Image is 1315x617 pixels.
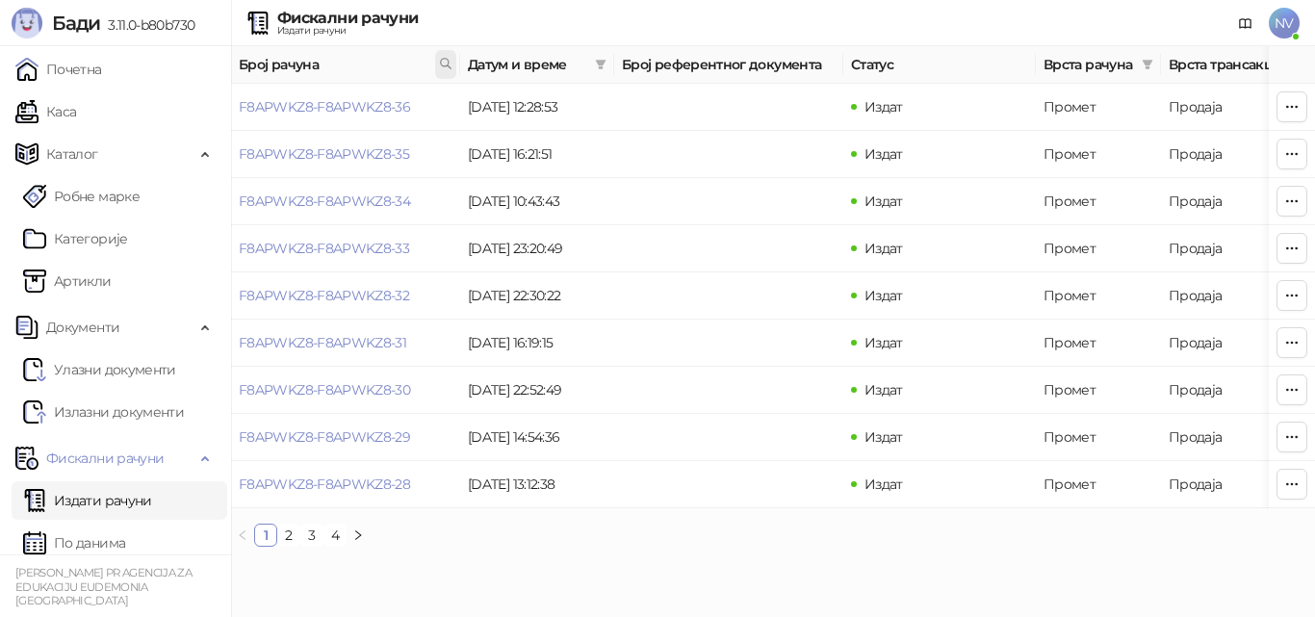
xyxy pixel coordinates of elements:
li: 2 [277,524,300,547]
li: Претходна страна [231,524,254,547]
a: Робне марке [23,177,140,216]
td: [DATE] 16:19:15 [460,320,614,367]
td: Промет [1036,461,1161,508]
li: 4 [323,524,347,547]
button: right [347,524,370,547]
a: F8APWKZ8-F8APWKZ8-35 [239,145,409,163]
a: F8APWKZ8-F8APWKZ8-30 [239,381,410,398]
td: F8APWKZ8-F8APWKZ8-35 [231,131,460,178]
span: left [237,529,248,541]
span: Издат [864,287,903,304]
span: Издат [864,145,903,163]
span: Каталог [46,135,98,173]
span: filter [1138,50,1157,79]
td: Промет [1036,178,1161,225]
td: F8APWKZ8-F8APWKZ8-34 [231,178,460,225]
span: Издат [864,476,903,493]
a: Документација [1230,8,1261,39]
td: [DATE] 10:43:43 [460,178,614,225]
li: Следећа страна [347,524,370,547]
td: Промет [1036,84,1161,131]
span: filter [591,50,610,79]
span: Издат [864,381,903,398]
span: Датум и време [468,54,587,75]
td: F8APWKZ8-F8APWKZ8-32 [231,272,460,320]
th: Врста рачуна [1036,46,1161,84]
a: ArtikliАртикли [23,262,112,300]
span: Број рачуна [239,54,431,75]
span: Врста рачуна [1044,54,1134,75]
span: Документи [46,308,119,347]
td: Промет [1036,414,1161,461]
span: Издат [864,98,903,116]
span: Издат [864,240,903,257]
a: F8APWKZ8-F8APWKZ8-29 [239,428,410,446]
th: Број рачуна [231,46,460,84]
td: Промет [1036,131,1161,178]
div: Издати рачуни [277,26,418,36]
a: Каса [15,92,76,131]
span: NV [1269,8,1300,39]
div: Фискални рачуни [277,11,418,26]
a: F8APWKZ8-F8APWKZ8-36 [239,98,410,116]
li: 1 [254,524,277,547]
a: F8APWKZ8-F8APWKZ8-34 [239,193,410,210]
a: Категорије [23,219,128,258]
a: Излазни документи [23,393,184,431]
td: [DATE] 13:12:38 [460,461,614,508]
button: left [231,524,254,547]
td: Промет [1036,320,1161,367]
img: Logo [12,8,42,39]
span: Бади [52,12,100,35]
td: [DATE] 12:28:53 [460,84,614,131]
span: Издат [864,193,903,210]
a: F8APWKZ8-F8APWKZ8-31 [239,334,406,351]
a: Ulazni dokumentiУлазни документи [23,350,176,389]
td: F8APWKZ8-F8APWKZ8-31 [231,320,460,367]
a: 4 [324,525,346,546]
span: Издат [864,334,903,351]
td: F8APWKZ8-F8APWKZ8-30 [231,367,460,414]
a: F8APWKZ8-F8APWKZ8-32 [239,287,409,304]
td: [DATE] 22:52:49 [460,367,614,414]
th: Број референтног документа [614,46,843,84]
small: [PERSON_NAME] PR AGENCIJA ZA EDUKACIJU EUDEMONIA [GEOGRAPHIC_DATA] [15,566,192,607]
td: F8APWKZ8-F8APWKZ8-28 [231,461,460,508]
span: right [352,529,364,541]
td: [DATE] 14:54:36 [460,414,614,461]
span: Фискални рачуни [46,439,164,477]
td: [DATE] 16:21:51 [460,131,614,178]
td: Промет [1036,272,1161,320]
a: 1 [255,525,276,546]
a: F8APWKZ8-F8APWKZ8-28 [239,476,410,493]
th: Статус [843,46,1036,84]
span: filter [1142,59,1153,70]
span: filter [595,59,606,70]
td: Промет [1036,225,1161,272]
td: F8APWKZ8-F8APWKZ8-36 [231,84,460,131]
td: [DATE] 22:30:22 [460,272,614,320]
td: F8APWKZ8-F8APWKZ8-33 [231,225,460,272]
a: Издати рачуни [23,481,152,520]
span: Издат [864,428,903,446]
span: 3.11.0-b80b730 [100,16,194,34]
span: Врста трансакције [1169,54,1298,75]
li: 3 [300,524,323,547]
td: [DATE] 23:20:49 [460,225,614,272]
a: По данима [23,524,125,562]
a: 3 [301,525,322,546]
td: F8APWKZ8-F8APWKZ8-29 [231,414,460,461]
td: Промет [1036,367,1161,414]
a: F8APWKZ8-F8APWKZ8-33 [239,240,409,257]
a: Почетна [15,50,102,89]
a: 2 [278,525,299,546]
